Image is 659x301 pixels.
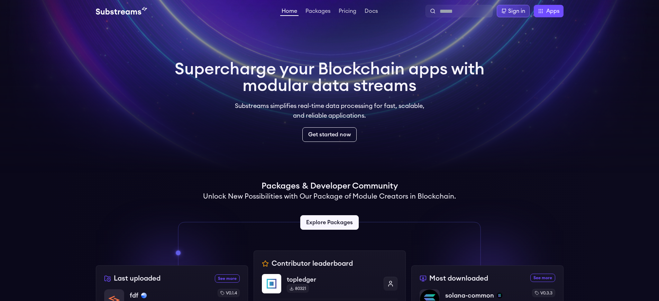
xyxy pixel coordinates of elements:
[508,7,525,15] div: Sign in
[530,274,555,282] a: See more most downloaded packages
[141,293,147,298] img: base
[532,289,555,297] div: v0.3.3
[280,8,299,16] a: Home
[302,127,357,142] a: Get started now
[546,7,559,15] span: Apps
[218,289,240,297] div: v0.1.4
[262,274,281,293] img: topledger
[287,284,309,293] div: 80321
[203,192,456,201] h2: Unlock New Possibilities with Our Package of Module Creators in Blockchain.
[304,8,332,15] a: Packages
[337,8,358,15] a: Pricing
[130,291,138,300] p: fdf
[497,293,502,298] img: solana
[262,181,398,192] h1: Packages & Developer Community
[215,274,240,283] a: See more recently uploaded packages
[230,101,429,120] p: Substreams simplifies real-time data processing for fast, scalable, and reliable applications.
[96,7,147,15] img: Substream's logo
[300,215,359,230] a: Explore Packages
[497,5,530,17] a: Sign in
[363,8,379,15] a: Docs
[175,61,485,94] h1: Supercharge your Blockchain apps with modular data streams
[287,275,378,284] p: topledger
[445,291,494,300] p: solana-common
[262,274,397,299] a: topledgertopledger80321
